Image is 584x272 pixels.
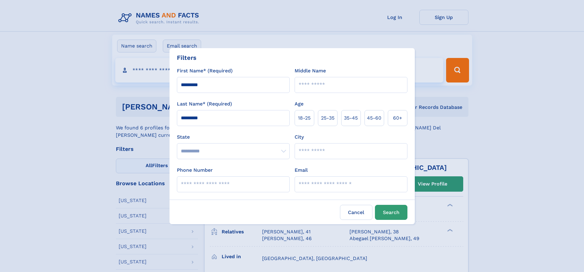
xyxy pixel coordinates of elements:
label: State [177,133,290,141]
span: 45‑60 [367,114,381,122]
span: 35‑45 [344,114,358,122]
label: Phone Number [177,167,213,174]
label: City [295,133,304,141]
label: Age [295,100,303,108]
label: First Name* (Required) [177,67,233,75]
button: Search [375,205,407,220]
label: Cancel [340,205,372,220]
label: Last Name* (Required) [177,100,232,108]
label: Middle Name [295,67,326,75]
div: Filters [177,53,197,62]
span: 25‑35 [321,114,334,122]
label: Email [295,167,308,174]
span: 18‑25 [298,114,311,122]
span: 60+ [393,114,402,122]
